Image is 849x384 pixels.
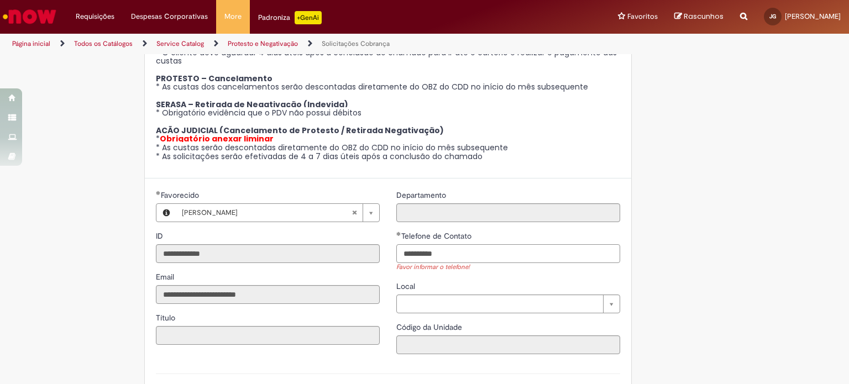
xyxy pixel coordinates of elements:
[161,190,201,200] span: Necessários - Favorecido
[224,11,242,22] span: More
[258,11,322,24] div: Padroniza
[156,312,177,323] label: Somente leitura - Título
[182,204,352,222] span: [PERSON_NAME]
[156,125,444,136] span: AÇÃO JUDICIAL (Cancelamento de Protesto / Retirada Negativação)
[156,73,272,84] span: PROTESTO – Cancelamento
[156,285,380,304] input: Email
[156,272,176,282] span: Somente leitura - Email
[396,232,401,236] span: Obrigatório Preenchido
[396,263,620,272] div: Favor informar o telefone!
[401,231,474,241] span: Telefone de Contato
[156,313,177,323] span: Somente leitura - Título
[8,34,558,54] ul: Trilhas de página
[322,39,390,48] a: Solicitações Cobrança
[156,142,508,153] span: * As custas serão descontadas diretamente do OBZ do CDD no início do mês subsequente
[674,12,724,22] a: Rascunhos
[156,204,176,222] button: Favorecido, Visualizar este registro João Otávio Guermandi
[76,11,114,22] span: Requisições
[785,12,841,21] span: [PERSON_NAME]
[156,47,617,67] span: * O cliente deve aguardar 4 dias úteis após a conclusão do chamado para ir até o cartório e reali...
[160,133,274,144] span: Obrigatório anexar liminar
[295,11,322,24] p: +GenAi
[12,39,50,48] a: Página inicial
[176,204,379,222] a: [PERSON_NAME]Limpar campo Favorecido
[131,11,208,22] span: Despesas Corporativas
[684,11,724,22] span: Rascunhos
[396,190,448,200] span: Somente leitura - Departamento
[156,81,588,92] span: * As custas dos cancelamentos serão descontadas diretamente do OBZ do CDD no início do mês subseq...
[156,271,176,282] label: Somente leitura - Email
[396,244,620,263] input: Telefone de Contato
[74,39,133,48] a: Todos os Catálogos
[156,326,380,345] input: Título
[156,231,165,241] span: Somente leitura - ID
[396,203,620,222] input: Departamento
[156,39,204,48] a: Service Catalog
[156,99,348,110] span: SERASA – Retirada de Negativação (Indevida)
[396,322,464,332] span: Somente leitura - Código da Unidade
[1,6,58,28] img: ServiceNow
[156,191,161,195] span: Obrigatório Preenchido
[396,281,417,291] span: Local
[156,244,380,263] input: ID
[627,11,658,22] span: Favoritos
[396,294,620,313] a: Limpar campo Local
[396,190,448,201] label: Somente leitura - Departamento
[156,107,361,118] span: * Obrigatório evidência que o PDV não possui débitos
[769,13,776,20] span: JG
[396,322,464,333] label: Somente leitura - Código da Unidade
[396,335,620,354] input: Código da Unidade
[346,204,363,222] abbr: Limpar campo Favorecido
[156,230,165,241] label: Somente leitura - ID
[156,151,483,162] span: * As solicitações serão efetivadas de 4 a 7 dias úteis após a conclusão do chamado
[228,39,298,48] a: Protesto e Negativação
